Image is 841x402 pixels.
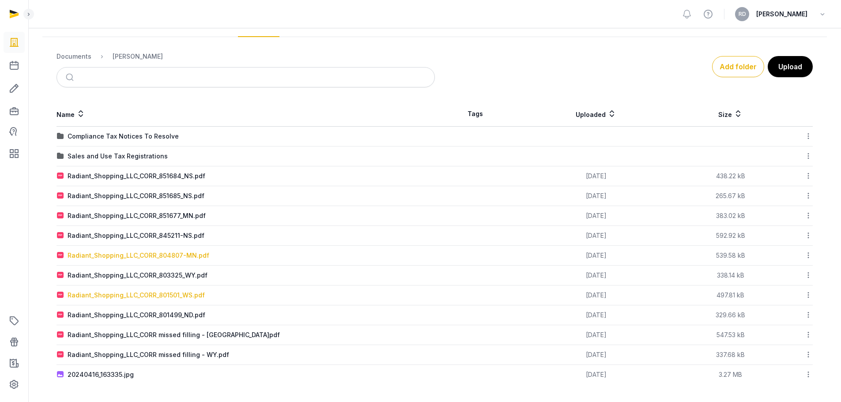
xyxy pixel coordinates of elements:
[586,172,607,180] span: [DATE]
[68,211,206,220] div: Radiant_Shopping_LLC_CORR_851677_MN.pdf
[586,371,607,378] span: [DATE]
[57,52,91,61] div: Documents
[57,101,435,127] th: Name
[68,350,229,359] div: Radiant_Shopping_LLC_CORR missed filling - WY.pdf
[57,192,64,199] img: pdf.svg
[586,331,607,338] span: [DATE]
[68,231,204,240] div: Radiant_Shopping_LLC_CORR_845211-NS.pdf
[57,312,64,319] img: pdf.svg
[68,311,205,319] div: Radiant_Shopping_LLC_CORR_801499_ND.pdf
[57,133,64,140] img: folder.svg
[768,56,813,77] button: Upload
[68,192,204,200] div: Radiant_Shopping_LLC_CORR_851685_NS.pdf
[586,351,607,358] span: [DATE]
[113,52,163,61] div: [PERSON_NAME]
[676,286,785,305] td: 497.81 kB
[57,292,64,299] img: pdf.svg
[68,251,209,260] div: Radiant_Shopping_LLC_CORR_804807-MN.pdf
[586,252,607,259] span: [DATE]
[68,132,179,141] div: Compliance Tax Notices To Resolve
[586,232,607,239] span: [DATE]
[57,46,435,67] nav: Breadcrumb
[735,7,749,21] button: RD
[586,311,607,319] span: [DATE]
[57,232,64,239] img: pdf.svg
[68,152,168,161] div: Sales and Use Tax Registrations
[586,271,607,279] span: [DATE]
[57,212,64,219] img: pdf.svg
[739,11,746,17] span: RD
[586,192,607,199] span: [DATE]
[676,186,785,206] td: 265.67 kB
[676,325,785,345] td: 547.53 kB
[57,272,64,279] img: pdf.svg
[586,212,607,219] span: [DATE]
[676,345,785,365] td: 337.68 kB
[676,206,785,226] td: 383.02 kB
[676,101,785,127] th: Size
[68,331,280,339] div: Radiant_Shopping_LLC_CORR missed filling - [GEOGRAPHIC_DATA]pdf
[68,291,205,300] div: Radiant_Shopping_LLC_CORR_801501_WS.pdf
[68,370,134,379] div: 20240416_163335.jpg
[756,9,807,19] span: [PERSON_NAME]
[676,365,785,385] td: 3.27 MB
[57,173,64,180] img: pdf.svg
[797,360,841,402] iframe: Chat Widget
[57,351,64,358] img: pdf.svg
[57,371,64,378] img: image.svg
[676,166,785,186] td: 438.22 kB
[586,291,607,299] span: [DATE]
[57,153,64,160] img: folder.svg
[435,101,516,127] th: Tags
[676,226,785,246] td: 592.92 kB
[57,252,64,259] img: pdf.svg
[676,246,785,266] td: 539.58 kB
[712,56,764,77] button: Add folder
[68,172,205,180] div: Radiant_Shopping_LLC_CORR_851684_NS.pdf
[797,360,841,402] div: Chatwidget
[676,305,785,325] td: 329.66 kB
[57,331,64,338] img: pdf.svg
[68,271,207,280] div: Radiant_Shopping_LLC_CORR_803325_WY.pdf
[676,266,785,286] td: 338.14 kB
[60,68,81,87] button: Submit
[516,101,676,127] th: Uploaded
